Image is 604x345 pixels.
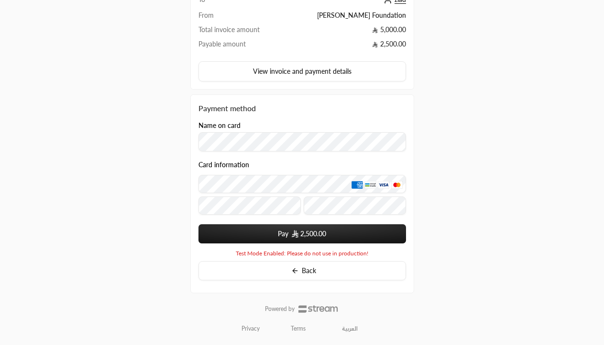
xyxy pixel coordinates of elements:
p: Powered by [265,305,295,313]
td: Payable amount [198,39,283,54]
span: 2,500.00 [300,229,326,239]
input: Expiry date [198,196,301,215]
td: Total invoice amount [198,25,283,39]
span: Test Mode Enabled: Please do not use in production! [236,250,368,257]
span: Back [302,267,316,274]
a: Privacy [242,325,260,333]
td: 2,500.00 [283,39,406,54]
img: SAR [292,230,298,238]
td: From [198,11,283,25]
td: [PERSON_NAME] Foundation [283,11,406,25]
label: Name on card [198,122,241,129]
a: Terms [291,325,306,333]
img: AMEX [351,181,363,188]
legend: Card information [198,161,249,169]
a: العربية [337,320,363,337]
input: Credit Card [198,175,406,193]
input: CVC [304,196,406,215]
img: MasterCard [391,181,403,188]
div: Card information [198,161,406,218]
img: Visa [378,181,389,188]
div: Name on card [198,122,406,152]
div: Payment method [198,103,406,114]
img: MADA [364,181,376,188]
button: Back [198,261,406,280]
td: 5,000.00 [283,25,406,39]
button: Pay SAR2,500.00 [198,224,406,243]
button: View invoice and payment details [198,61,406,81]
